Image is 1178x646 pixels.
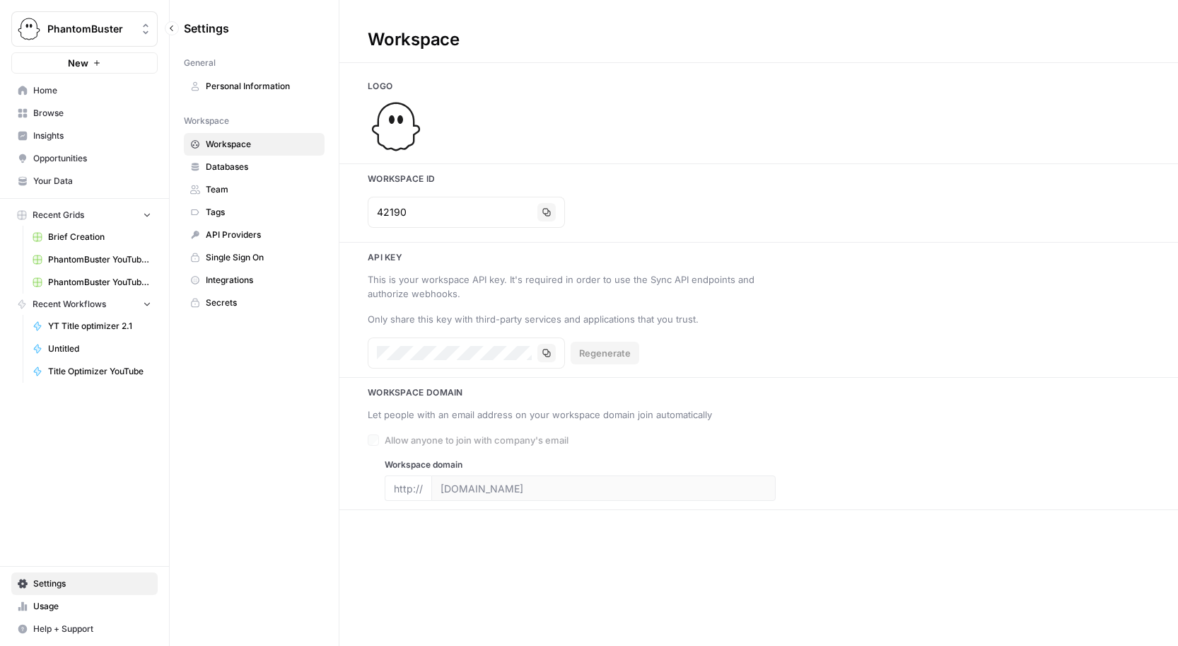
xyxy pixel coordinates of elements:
button: Help + Support [11,618,158,640]
a: Insights [11,125,158,147]
span: Regenerate [579,346,631,360]
span: Single Sign On [206,251,318,264]
a: Settings [11,572,158,595]
span: Browse [33,107,151,120]
span: YT Title optimizer 2.1 [48,320,151,333]
span: Integrations [206,274,318,287]
span: Your Data [33,175,151,188]
span: Team [206,183,318,196]
span: PhantomBuster [47,22,133,36]
img: PhantomBuster Logo [16,16,42,42]
div: This is your workspace API key. It's required in order to use the Sync API endpoints and authoriz... [368,272,759,301]
span: Secrets [206,296,318,309]
input: Allow anyone to join with company's email [368,434,379,446]
span: New [68,56,88,70]
button: Recent Grids [11,204,158,226]
a: Single Sign On [184,246,325,269]
a: Tags [184,201,325,224]
span: PhantomBuster YouTube Channel Videos - PhantomBuster YouTube Channel Videos.csv [48,276,151,289]
div: Workspace [339,28,488,51]
span: Opportunities [33,152,151,165]
a: Opportunities [11,147,158,170]
span: Help + Support [33,623,151,635]
span: Insights [33,129,151,142]
span: Allow anyone to join with company's email [385,433,568,447]
a: Secrets [184,292,325,314]
button: Workspace: PhantomBuster [11,11,158,47]
span: Personal Information [206,80,318,93]
span: Home [33,84,151,97]
span: Workspace [184,115,229,127]
a: Databases [184,156,325,178]
span: Settings [33,577,151,590]
a: Brief Creation [26,226,158,248]
h3: Logo [339,80,1178,93]
a: Browse [11,102,158,125]
div: http:// [385,475,431,501]
img: Company Logo [368,98,424,155]
a: Workspace [184,133,325,156]
button: New [11,52,158,74]
span: Usage [33,600,151,613]
span: Untitled [48,342,151,355]
h3: Workspace Domain [339,386,1178,399]
span: Recent Workflows [33,298,106,311]
a: Home [11,79,158,102]
span: Tags [206,206,318,219]
a: Untitled [26,338,158,360]
a: PhantomBuster YouTube Channel Videos.csv [26,248,158,271]
a: Usage [11,595,158,618]
a: Your Data [11,170,158,192]
div: Only share this key with third-party services and applications that you trust. [368,312,759,326]
span: Settings [184,20,229,37]
span: Workspace [206,138,318,151]
a: Title Optimizer YouTube [26,360,158,383]
a: Integrations [184,269,325,292]
a: PhantomBuster YouTube Channel Videos - PhantomBuster YouTube Channel Videos.csv [26,271,158,294]
label: Workspace domain [385,458,776,471]
a: Team [184,178,325,201]
span: API Providers [206,229,318,241]
a: Personal Information [184,75,325,98]
span: Title Optimizer YouTube [48,365,151,378]
a: API Providers [184,224,325,246]
span: Databases [206,161,318,173]
a: YT Title optimizer 2.1 [26,315,158,338]
button: Recent Workflows [11,294,158,315]
span: Brief Creation [48,231,151,243]
div: Let people with an email address on your workspace domain join automatically [368,408,759,422]
h3: Api key [339,251,1178,264]
button: Regenerate [571,342,639,364]
span: PhantomBuster YouTube Channel Videos.csv [48,253,151,266]
span: General [184,57,216,69]
h3: Workspace Id [339,173,1178,185]
span: Recent Grids [33,209,84,221]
